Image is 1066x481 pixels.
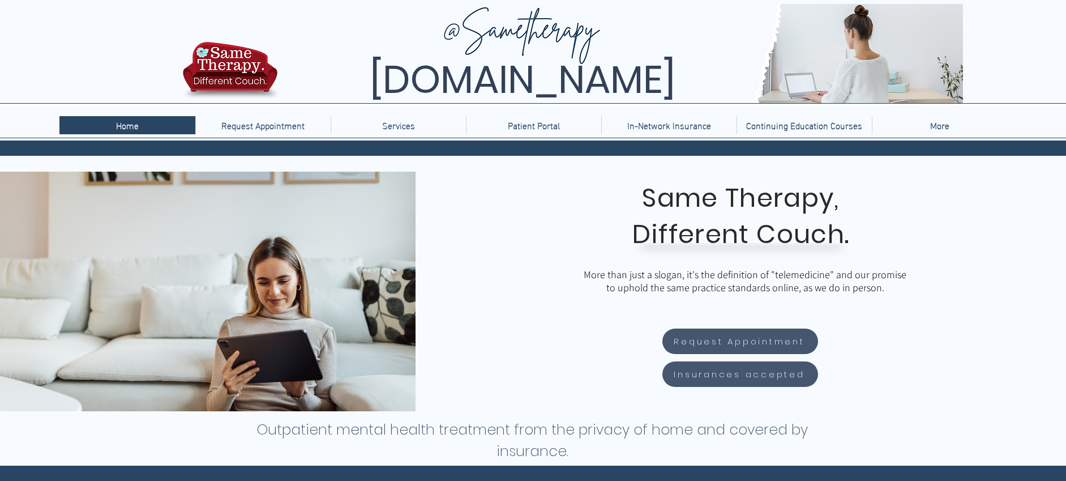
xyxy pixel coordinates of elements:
[110,116,144,134] p: Home
[662,361,818,387] a: Insurances accepted
[256,419,809,462] h1: Outpatient mental health treatment from the privacy of home and covered by insurance.
[642,180,840,216] span: Same Therapy,
[581,268,909,294] p: More than just a slogan, it's the definition of "telemedicine" and our promise to uphold the same...
[632,216,850,252] span: Different Couch.
[674,335,804,348] span: Request Appointment
[502,116,566,134] p: Patient Portal
[674,368,804,381] span: Insurances accepted
[376,116,421,134] p: Services
[370,53,675,107] span: [DOMAIN_NAME]
[466,116,601,134] a: Patient Portal
[737,116,872,134] a: Continuing Education Courses
[59,116,1007,134] nav: Site
[662,329,818,354] a: Request Appointment
[216,116,310,134] p: Request Appointment
[59,116,195,134] a: Home
[280,4,963,103] img: Same Therapy, Different Couch. TelebehavioralHealth.US
[195,116,331,134] a: Request Appointment
[740,116,868,134] p: Continuing Education Courses
[601,116,737,134] a: In-Network Insurance
[179,40,281,107] img: TBH.US
[924,116,955,134] p: More
[622,116,717,134] p: In-Network Insurance
[331,116,466,134] div: Services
